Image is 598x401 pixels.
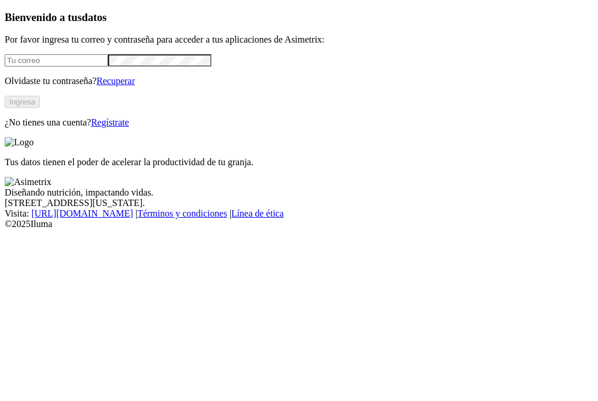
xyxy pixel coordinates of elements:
a: Línea de ética [231,208,284,218]
span: datos [82,11,107,23]
img: Asimetrix [5,177,51,187]
div: Visita : | | [5,208,593,219]
button: Ingresa [5,96,40,108]
div: [STREET_ADDRESS][US_STATE]. [5,198,593,208]
img: Logo [5,137,34,148]
p: Olvidaste tu contraseña? [5,76,593,86]
a: Recuperar [96,76,135,86]
a: Regístrate [91,117,129,127]
h3: Bienvenido a tus [5,11,593,24]
a: Términos y condiciones [137,208,227,218]
div: Diseñando nutrición, impactando vidas. [5,187,593,198]
p: Tus datos tienen el poder de acelerar la productividad de tu granja. [5,157,593,168]
input: Tu correo [5,54,108,67]
div: © 2025 Iluma [5,219,593,229]
p: Por favor ingresa tu correo y contraseña para acceder a tus aplicaciones de Asimetrix: [5,34,593,45]
a: [URL][DOMAIN_NAME] [32,208,133,218]
p: ¿No tienes una cuenta? [5,117,593,128]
